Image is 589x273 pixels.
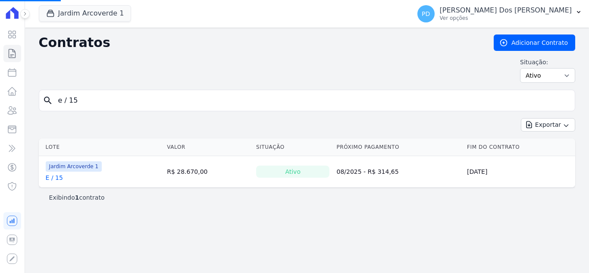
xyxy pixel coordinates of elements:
[520,58,575,66] label: Situação:
[422,11,430,17] span: PD
[53,92,571,109] input: Buscar por nome do lote
[75,194,79,201] b: 1
[440,6,572,15] p: [PERSON_NAME] Dos [PERSON_NAME]
[39,138,164,156] th: Lote
[440,15,572,22] p: Ver opções
[521,118,575,132] button: Exportar
[464,156,575,188] td: [DATE]
[163,138,253,156] th: Valor
[49,193,105,202] p: Exibindo contrato
[256,166,330,178] div: Ativo
[39,5,132,22] button: Jardim Arcoverde 1
[494,35,575,51] a: Adicionar Contrato
[333,138,464,156] th: Próximo Pagamento
[39,35,480,50] h2: Contratos
[410,2,589,26] button: PD [PERSON_NAME] Dos [PERSON_NAME] Ver opções
[464,138,575,156] th: Fim do Contrato
[336,168,398,175] a: 08/2025 - R$ 314,65
[163,156,253,188] td: R$ 28.670,00
[43,95,53,106] i: search
[46,173,63,182] a: E / 15
[46,161,102,172] span: Jardim Arcoverde 1
[253,138,333,156] th: Situação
